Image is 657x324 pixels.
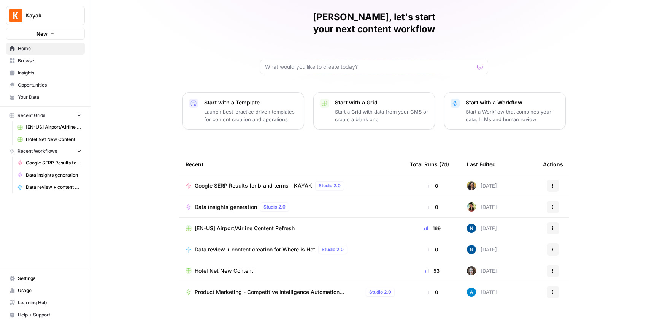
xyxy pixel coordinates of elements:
a: Hotel Net New Content [14,133,85,145]
div: 53 [410,267,455,275]
span: Studio 2.0 [322,246,344,253]
a: Data review + content creation for Where is HotStudio 2.0 [186,245,398,254]
div: [DATE] [467,266,497,275]
span: Google SERP Results for brand terms - KAYAK [26,160,81,166]
div: [DATE] [467,202,497,212]
div: 0 [410,182,455,190]
span: Product Marketing - Competitive Intelligence Automation ([PERSON_NAME]) [195,288,363,296]
a: Opportunities [6,79,85,91]
a: Learning Hub [6,297,85,309]
span: Settings [18,275,81,282]
a: Product Marketing - Competitive Intelligence Automation ([PERSON_NAME])Studio 2.0 [186,288,398,297]
span: Data insights generation [195,203,257,211]
span: Studio 2.0 [263,204,286,210]
img: n7pe0zs00y391qjouxmgrq5783et [467,224,476,233]
div: [DATE] [467,224,497,233]
img: n7pe0zs00y391qjouxmgrq5783et [467,245,476,254]
a: Google SERP Results for brand terms - KAYAKStudio 2.0 [186,181,398,190]
button: Recent Workflows [6,145,85,157]
span: Home [18,45,81,52]
span: Usage [18,287,81,294]
button: Start with a WorkflowStart a Workflow that combines your data, LLMs and human review [444,92,566,130]
a: Data review + content creation for Where is Hot [14,181,85,193]
a: [EN-US] Airport/Airline Content Refresh [14,121,85,133]
img: Kayak Logo [9,9,22,22]
p: Launch best-practice driven templates for content creation and operations [204,108,298,123]
a: Google SERP Results for brand terms - KAYAK [14,157,85,169]
img: o3cqybgnmipr355j8nz4zpq1mc6x [467,288,476,297]
a: Your Data [6,91,85,103]
a: Home [6,43,85,55]
span: Studio 2.0 [369,289,391,296]
a: Data insights generationStudio 2.0 [186,202,398,212]
div: Last Edited [467,154,496,175]
p: Start with a Template [204,99,298,106]
button: Recent Grids [6,110,85,121]
button: New [6,28,85,40]
img: rz7p8tmnmqi1pt4pno23fskyt2v8 [467,266,476,275]
img: e4v89f89x2fg3vu1gtqy01mqi6az [467,202,476,212]
span: Hotel Net New Content [195,267,253,275]
div: Actions [543,154,563,175]
button: Start with a TemplateLaunch best-practice driven templates for content creation and operations [182,92,304,130]
button: Help + Support [6,309,85,321]
span: Google SERP Results for brand terms - KAYAK [195,182,312,190]
span: Recent Grids [17,112,45,119]
button: Start with a GridStart a Grid with data from your CMS or create a blank one [313,92,435,130]
a: Insights [6,67,85,79]
a: Hotel Net New Content [186,267,398,275]
span: Hotel Net New Content [26,136,81,143]
div: [DATE] [467,245,497,254]
a: Usage [6,284,85,297]
a: Data insights generation [14,169,85,181]
div: [DATE] [467,181,497,190]
img: re7xpd5lpd6r3te7ued3p9atxw8h [467,181,476,190]
p: Start with a Workflow [466,99,559,106]
span: Data review + content creation for Where is Hot [195,246,315,253]
p: Start with a Grid [335,99,428,106]
a: [EN-US] Airport/Airline Content Refresh [186,224,398,232]
p: Start a Grid with data from your CMS or create a blank one [335,108,428,123]
a: Settings [6,272,85,284]
span: [EN-US] Airport/Airline Content Refresh [26,124,81,131]
a: Browse [6,55,85,67]
span: Data insights generation [26,172,81,179]
span: Help + Support [18,311,81,318]
div: [DATE] [467,288,497,297]
span: [EN-US] Airport/Airline Content Refresh [195,224,295,232]
span: Insights [18,70,81,76]
span: Kayak [25,12,71,19]
div: 0 [410,203,455,211]
input: What would you like to create today? [265,63,474,71]
div: Total Runs (7d) [410,154,449,175]
span: Browse [18,57,81,64]
button: Workspace: Kayak [6,6,85,25]
div: Recent [186,154,398,175]
div: 0 [410,246,455,253]
span: Learning Hub [18,299,81,306]
span: Your Data [18,94,81,101]
p: Start a Workflow that combines your data, LLMs and human review [466,108,559,123]
span: Data review + content creation for Where is Hot [26,184,81,191]
h1: [PERSON_NAME], let's start your next content workflow [260,11,488,35]
span: New [36,30,48,38]
span: Recent Workflows [17,148,57,155]
div: 0 [410,288,455,296]
span: Opportunities [18,82,81,89]
span: Studio 2.0 [319,182,341,189]
div: 169 [410,224,455,232]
